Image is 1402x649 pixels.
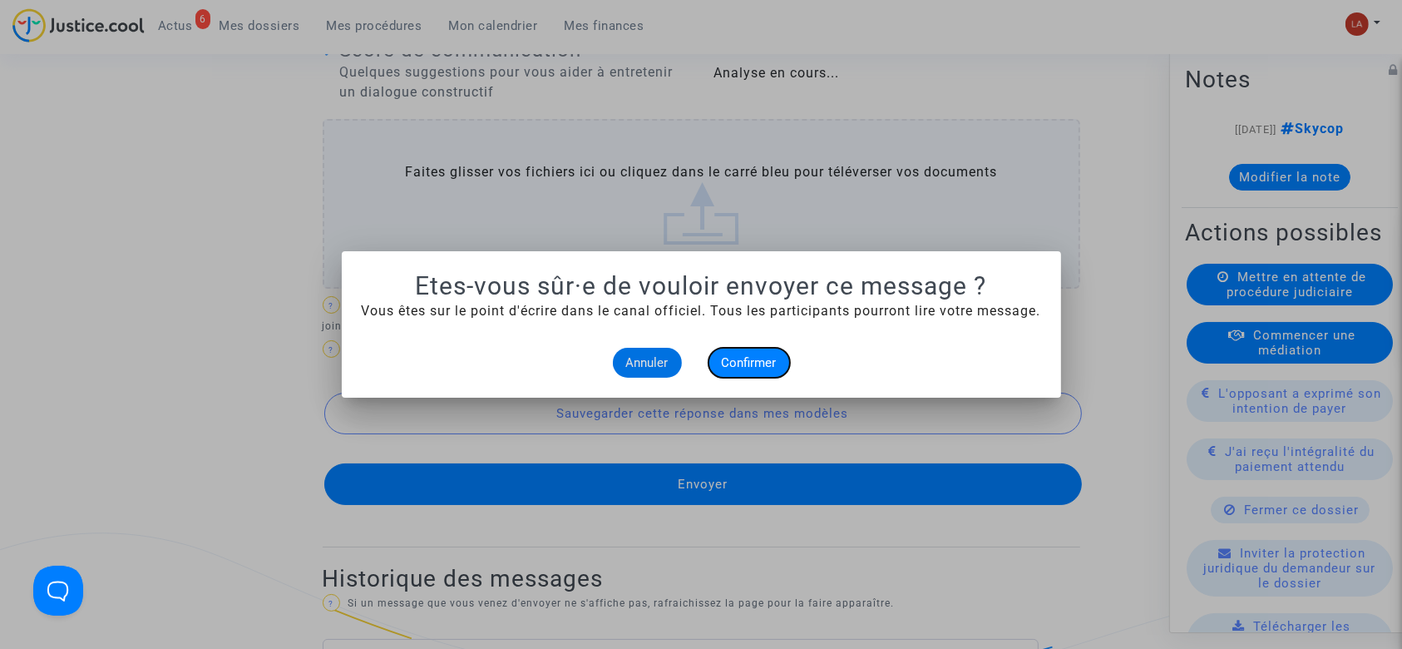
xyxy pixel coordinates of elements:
iframe: Help Scout Beacon - Open [33,566,83,616]
span: Vous êtes sur le point d'écrire dans le canal officiel. Tous les participants pourront lire votre... [362,303,1041,319]
button: Confirmer [708,348,790,378]
span: Annuler [626,355,669,370]
button: Annuler [613,348,682,378]
span: Confirmer [722,355,777,370]
h1: Etes-vous sûr·e de vouloir envoyer ce message ? [362,271,1041,301]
